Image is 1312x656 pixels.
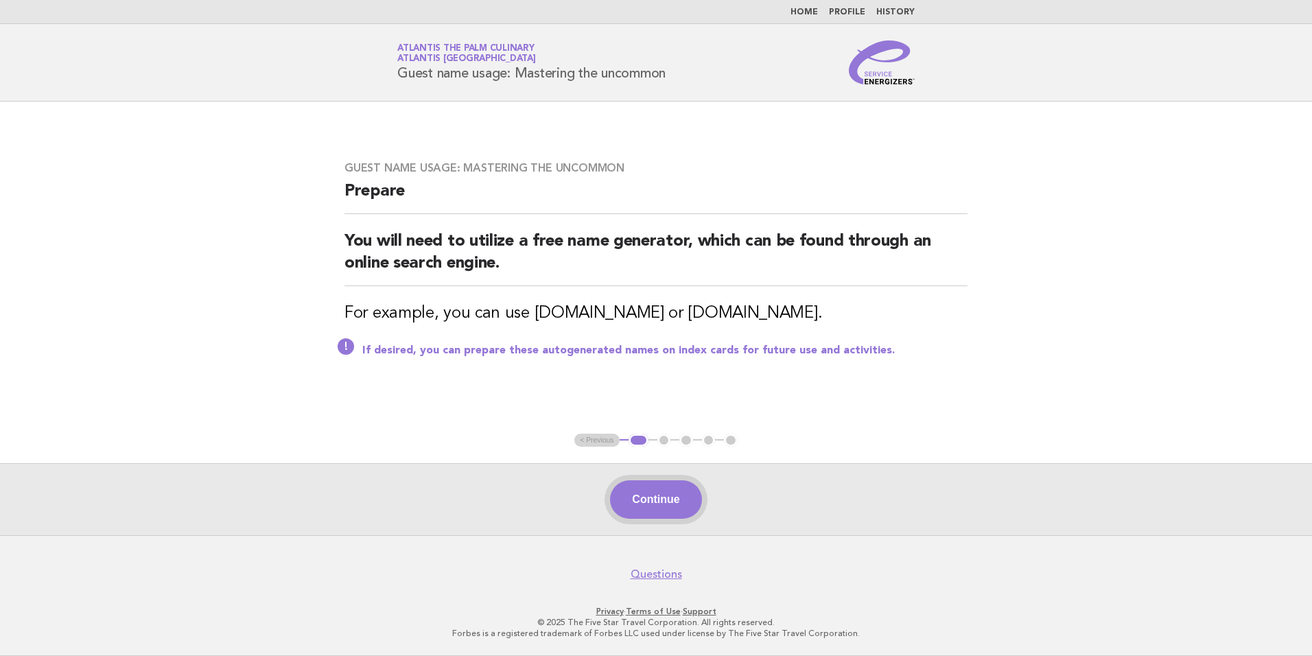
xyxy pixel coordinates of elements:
[683,607,716,616] a: Support
[596,607,624,616] a: Privacy
[397,44,536,63] a: Atlantis The Palm CulinaryAtlantis [GEOGRAPHIC_DATA]
[610,480,701,519] button: Continue
[397,45,666,80] h1: Guest name usage: Mastering the uncommon
[397,55,536,64] span: Atlantis [GEOGRAPHIC_DATA]
[829,8,865,16] a: Profile
[626,607,681,616] a: Terms of Use
[236,606,1076,617] p: · ·
[362,344,968,358] p: If desired, you can prepare these autogenerated names on index cards for future use and activities.
[790,8,818,16] a: Home
[344,161,968,175] h3: Guest name usage: Mastering the uncommon
[344,180,968,214] h2: Prepare
[344,303,968,325] h3: For example, you can use [DOMAIN_NAME] or [DOMAIN_NAME].
[631,567,682,581] a: Questions
[344,231,968,286] h2: You will need to utilize a free name generator, which can be found through an online search engine.
[849,40,915,84] img: Service Energizers
[236,617,1076,628] p: © 2025 The Five Star Travel Corporation. All rights reserved.
[629,434,648,447] button: 1
[236,628,1076,639] p: Forbes is a registered trademark of Forbes LLC used under license by The Five Star Travel Corpora...
[876,8,915,16] a: History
